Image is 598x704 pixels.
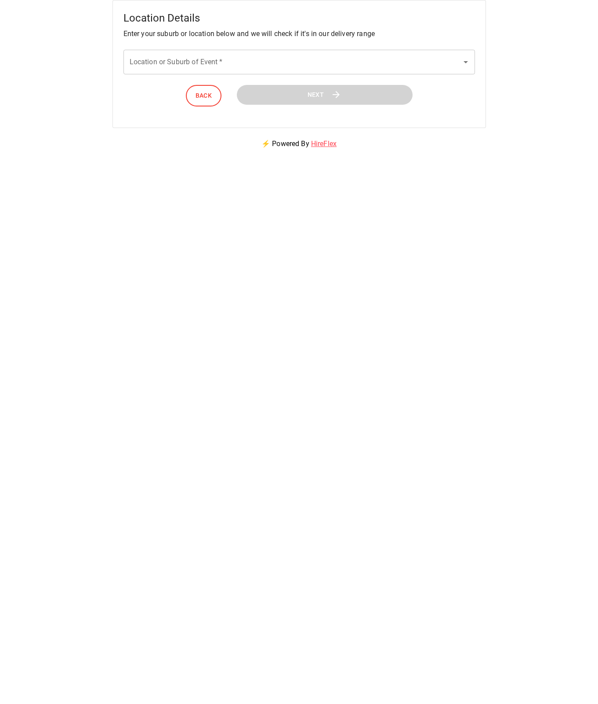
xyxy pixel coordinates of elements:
[123,11,475,25] h5: Location Details
[237,85,413,105] button: Next
[311,139,337,148] a: HireFlex
[196,90,212,101] span: Back
[186,85,222,106] button: Back
[123,29,475,39] p: Enter your suburb or location below and we will check if it's in our delivery range
[460,56,472,68] button: Open
[251,128,347,160] p: ⚡ Powered By
[308,89,324,100] span: Next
